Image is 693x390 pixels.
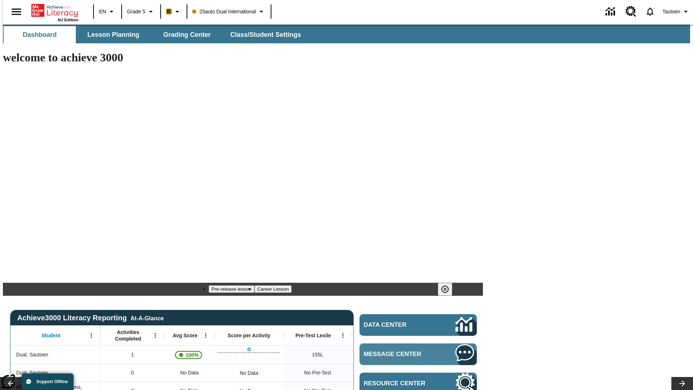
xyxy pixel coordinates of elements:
span: 1 [131,351,134,359]
span: Dual, Sautoen [16,351,48,359]
span: Score per Activity [228,332,271,339]
div: Beginning reader 155 Lexile, ER, Based on the Lexile Reading measure, student is an Emerging Read... [352,346,420,364]
a: Data Center [359,314,477,336]
a: Notifications [641,2,659,21]
div: Home [31,3,78,22]
div: SubNavbar [3,26,308,43]
span: Dual, Sautoes [16,369,48,377]
button: Slide 2 Career Lesson [254,285,292,293]
span: NJ Edition [58,18,78,22]
button: Grade: Grade 5, Select a grade [124,5,158,18]
div: Pause [438,283,459,296]
button: Open Menu [200,330,211,341]
button: Lesson carousel, Next [671,377,693,390]
div: No Data, Dual, Sautoes [164,364,215,382]
span: 0 [131,369,134,377]
span: Avg Score [173,332,197,339]
button: Language: EN, Select a language [96,5,119,18]
button: Dashboard [4,26,76,43]
span: EN [99,8,106,16]
span: Class/Student Settings [230,31,301,39]
button: Open Menu [150,330,161,341]
span: 100% [183,348,201,361]
a: Message Center [359,343,477,365]
button: Class: 25auto Dual International, Select your class [189,5,269,18]
button: Support Offline [22,373,74,390]
div: SubNavbar [3,25,690,43]
span: No Data [176,365,202,380]
span: Student [42,332,60,339]
span: Achieve3000 Literacy Reporting [17,314,164,322]
span: Dashboard [23,31,57,39]
button: Open Menu [86,330,97,341]
span: Activities Completed [104,329,152,342]
span: Data Center [364,321,431,329]
span: Message Center [364,351,434,358]
span: No Pre-Test, Dual, Sautoes [304,369,331,377]
span: Resource Center [364,380,434,387]
button: Class/Student Settings [225,26,307,43]
span: 155 Lexile, Dual, Sautoen [312,351,323,359]
button: Profile/Settings [659,5,693,18]
div: No Data, Dual, Sautoes [236,366,262,380]
div: , 100%, This student's Average First Try Score 100% is above 75%, Dual, Sautoen [164,346,215,364]
div: No Data, Dual, Sautoes [352,364,420,382]
a: Home [31,3,78,18]
button: Open Menu [337,330,348,341]
button: Open side menu [6,1,27,22]
button: Lesson Planning [77,26,149,43]
span: Pre-Test Lexile [296,332,331,339]
button: Slide 1 Pre-release lesson [209,285,254,293]
div: 1, Dual, Sautoen [101,346,164,364]
span: Grading Center [163,31,210,39]
span: B [167,7,171,16]
button: Grading Center [151,26,223,43]
div: 0, Dual, Sautoes [101,364,164,382]
a: Data Center [601,2,621,22]
a: Resource Center, Will open in new tab [621,2,641,21]
span: Tautoen [662,8,680,16]
span: Support Offline [36,379,68,384]
span: Lesson Planning [87,31,139,39]
span: Grade 5 [127,8,145,16]
h1: welcome to achieve 3000 [3,51,483,64]
button: Boost Class color is peach. Change class color [163,5,184,18]
button: Pause [438,283,452,296]
div: At-A-Glance [130,314,164,322]
span: 25auto Dual International [192,8,256,16]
